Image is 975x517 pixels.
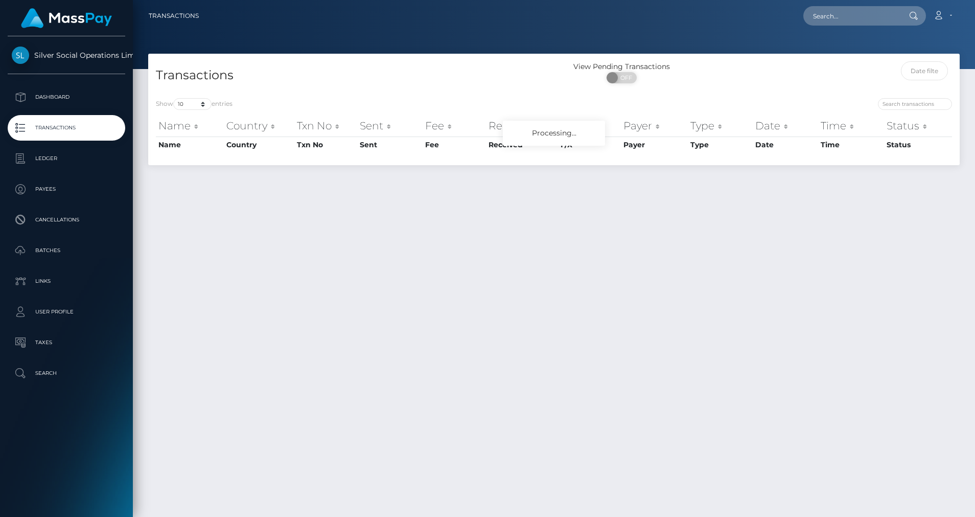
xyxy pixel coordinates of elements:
th: Received [486,116,558,136]
th: Name [156,116,224,136]
a: Cancellations [8,207,125,233]
input: Date filter [901,61,948,80]
h4: Transactions [156,66,546,84]
p: Payees [12,182,121,197]
p: Search [12,366,121,381]
th: Status [884,116,952,136]
div: View Pending Transactions [554,61,689,72]
a: Transactions [8,115,125,141]
th: Fee [423,116,486,136]
span: Silver Social Operations Limited [8,51,125,60]
th: Name [156,137,224,153]
span: OFF [612,72,638,83]
th: Sent [357,116,422,136]
th: Status [884,137,952,153]
th: Time [818,137,884,153]
p: Transactions [12,120,121,136]
input: Search... [803,6,899,26]
a: Links [8,268,125,294]
th: Fee [423,137,486,153]
p: Batches [12,243,121,258]
th: Txn No [294,137,358,153]
label: Show entries [156,98,233,110]
p: Links [12,274,121,289]
a: Taxes [8,330,125,355]
th: Sent [357,137,422,153]
p: Taxes [12,335,121,350]
img: MassPay Logo [21,8,112,28]
a: Transactions [149,5,199,27]
th: Country [224,137,294,153]
a: Batches [8,238,125,263]
input: Search transactions [878,98,952,110]
th: Type [688,137,753,153]
img: Silver Social Operations Limited [12,47,29,64]
select: Showentries [173,98,212,110]
div: Processing... [503,121,605,146]
th: Date [753,116,818,136]
p: Dashboard [12,89,121,105]
p: Ledger [12,151,121,166]
a: Dashboard [8,84,125,110]
th: Txn No [294,116,358,136]
a: Payees [8,176,125,202]
th: Type [688,116,753,136]
p: Cancellations [12,212,121,228]
th: Date [753,137,818,153]
th: Payer [621,116,687,136]
p: User Profile [12,304,121,320]
th: Country [224,116,294,136]
a: Search [8,361,125,386]
a: Ledger [8,146,125,171]
a: User Profile [8,299,125,325]
th: F/X [558,116,621,136]
th: Received [486,137,558,153]
th: Payer [621,137,687,153]
th: Time [818,116,884,136]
